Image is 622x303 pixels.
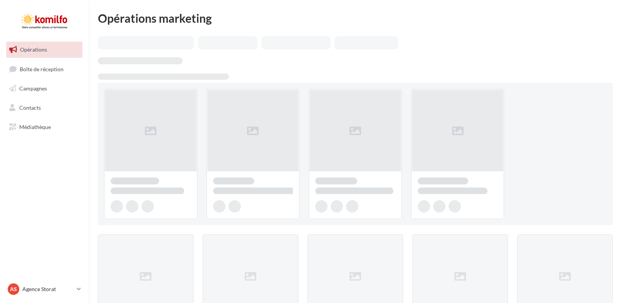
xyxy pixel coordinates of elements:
[20,46,47,53] span: Opérations
[22,285,74,293] p: Agence Storat
[5,61,84,77] a: Boîte de réception
[5,119,84,135] a: Médiathèque
[19,104,41,111] span: Contacts
[19,85,47,92] span: Campagnes
[10,285,17,293] span: AS
[5,42,84,58] a: Opérations
[5,100,84,116] a: Contacts
[20,65,64,72] span: Boîte de réception
[19,123,51,130] span: Médiathèque
[6,282,82,296] a: AS Agence Storat
[98,12,613,24] div: Opérations marketing
[5,80,84,97] a: Campagnes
